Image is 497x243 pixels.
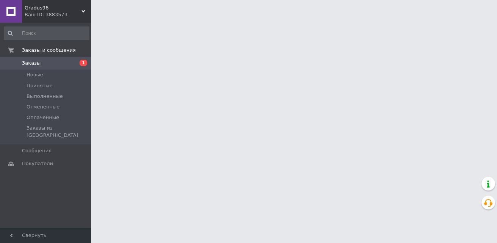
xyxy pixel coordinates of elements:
[22,160,53,167] span: Покупатели
[22,147,52,154] span: Сообщения
[27,82,53,89] span: Принятые
[80,60,87,66] span: 1
[4,26,89,40] input: Поиск
[27,93,63,100] span: Выполненные
[22,60,41,67] span: Заказы
[27,71,43,78] span: Новые
[25,11,91,18] div: Ваш ID: 3883573
[25,5,81,11] span: Gradus96
[22,47,76,54] span: Заказы и сообщения
[27,104,59,110] span: Отмененные
[27,125,89,138] span: Заказы из [GEOGRAPHIC_DATA]
[27,114,59,121] span: Оплаченные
